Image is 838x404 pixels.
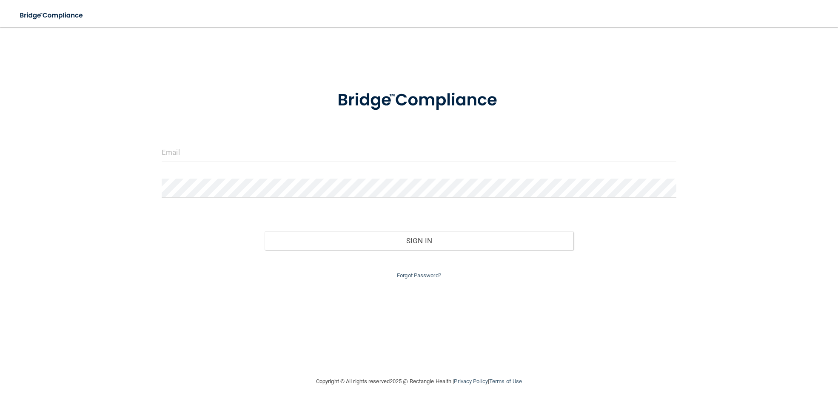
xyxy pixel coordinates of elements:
[264,368,574,395] div: Copyright © All rights reserved 2025 @ Rectangle Health | |
[397,272,441,279] a: Forgot Password?
[489,378,522,384] a: Terms of Use
[162,143,676,162] input: Email
[13,7,91,24] img: bridge_compliance_login_screen.278c3ca4.svg
[320,78,518,122] img: bridge_compliance_login_screen.278c3ca4.svg
[454,378,487,384] a: Privacy Policy
[265,231,573,250] button: Sign In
